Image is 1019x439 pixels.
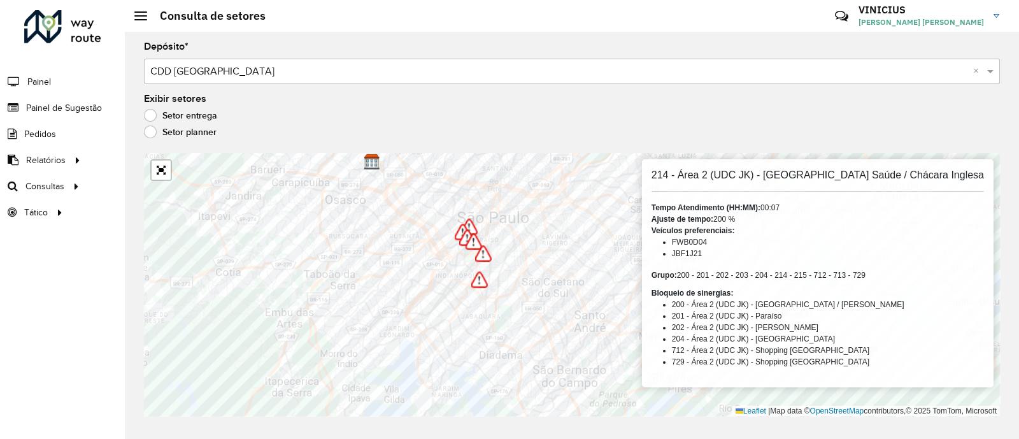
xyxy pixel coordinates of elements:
li: JBF1J21 [672,248,984,259]
img: Bloqueio de sinergias [475,245,492,262]
h2: Consulta de setores [147,9,266,23]
span: Painel de Sugestão [26,101,102,115]
span: Consultas [25,180,64,193]
span: Painel [27,75,51,89]
a: Contato Rápido [828,3,855,30]
span: [PERSON_NAME] [PERSON_NAME] [859,17,984,28]
div: 200 % [652,213,984,225]
strong: Bloqueio de sinergias: [652,289,734,298]
h6: 214 - Área 2 (UDC JK) - [GEOGRAPHIC_DATA] Saúde / Chácara Inglesa [652,169,984,181]
li: 200 - Área 2 (UDC JK) - [GEOGRAPHIC_DATA] / [PERSON_NAME] [672,299,984,310]
strong: Grupo: [652,271,677,280]
li: 204 - Área 2 (UDC JK) - [GEOGRAPHIC_DATA] [672,333,984,345]
li: 729 - Área 2 (UDC JK) - Shopping [GEOGRAPHIC_DATA] [672,356,984,368]
label: Depósito [144,39,189,54]
a: OpenStreetMap [810,407,864,415]
img: Bloqueio de sinergias [471,271,488,288]
span: | [768,407,770,415]
label: Exibir setores [144,91,206,106]
span: Pedidos [24,127,56,141]
label: Setor planner [144,126,217,138]
span: Tático [24,206,48,219]
div: Map data © contributors,© 2025 TomTom, Microsoft [732,406,1000,417]
img: Bloqueio de sinergias [455,224,471,240]
a: Leaflet [736,407,766,415]
li: 202 - Área 2 (UDC JK) - [PERSON_NAME] [672,322,984,333]
strong: Tempo Atendimento (HH:MM): [652,203,760,212]
strong: Veículos preferenciais: [652,226,735,235]
div: 200 - 201 - 202 - 203 - 204 - 214 - 215 - 712 - 713 - 729 [652,270,984,281]
li: FWB0D04 [672,236,984,248]
a: Abrir mapa em tela cheia [152,161,171,180]
div: 00:07 [652,202,984,213]
strong: Ajuste de tempo: [652,215,713,224]
h3: VINICIUS [859,4,984,16]
span: Clear all [973,64,984,79]
img: Bloqueio de sinergias [459,229,476,246]
label: Setor entrega [144,109,217,122]
img: Bloqueio de sinergias [466,233,482,250]
img: Bloqueio de sinergias [461,219,478,235]
span: Relatórios [26,154,66,167]
li: 712 - Área 2 (UDC JK) - Shopping [GEOGRAPHIC_DATA] [672,345,984,356]
li: 201 - Área 2 (UDC JK) - Paraíso [672,310,984,322]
